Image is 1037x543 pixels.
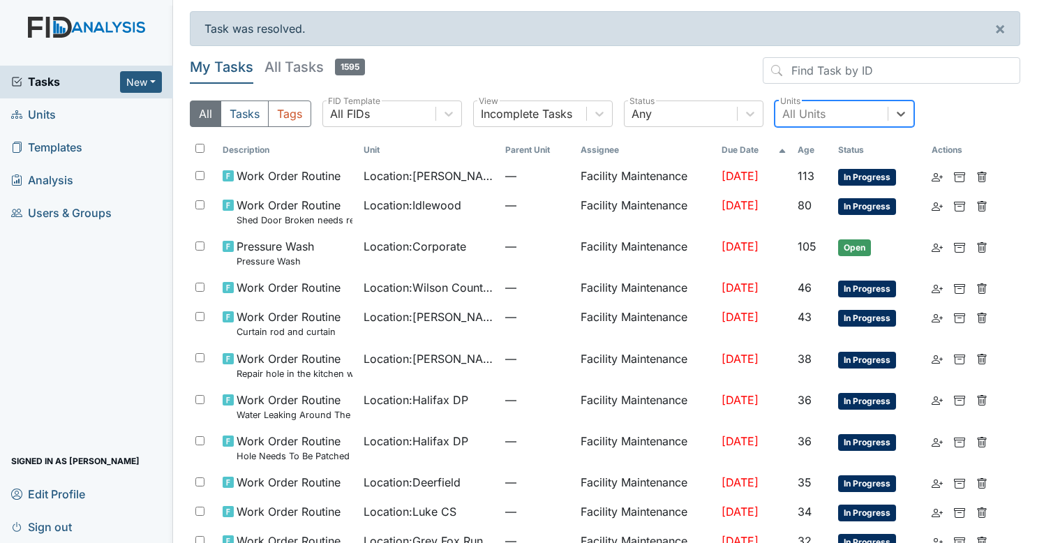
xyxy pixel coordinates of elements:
[838,434,896,451] span: In Progress
[954,474,965,491] a: Archive
[838,505,896,521] span: In Progress
[575,138,716,162] th: Assignee
[237,350,352,380] span: Work Order Routine Repair hole in the kitchen wall.
[11,73,120,90] a: Tasks
[722,434,759,448] span: [DATE]
[237,449,352,463] small: Hole Needs To Be Patched Up
[575,345,716,386] td: Facility Maintenance
[237,503,341,520] span: Work Order Routine
[364,392,468,408] span: Location : Halifax DP
[632,105,652,122] div: Any
[976,279,987,296] a: Delete
[798,393,812,407] span: 36
[575,468,716,498] td: Facility Maintenance
[976,503,987,520] a: Delete
[716,138,792,162] th: Toggle SortBy
[237,474,341,491] span: Work Order Routine
[237,238,314,268] span: Pressure Wash Pressure Wash
[722,352,759,366] span: [DATE]
[792,138,833,162] th: Toggle SortBy
[120,71,162,93] button: New
[190,101,311,127] div: Type filter
[976,168,987,184] a: Delete
[217,138,358,162] th: Toggle SortBy
[237,168,341,184] span: Work Order Routine
[364,503,456,520] span: Location : Luke CS
[237,408,352,422] small: Water Leaking Around The Base of the Toilet
[237,279,341,296] span: Work Order Routine
[838,310,896,327] span: In Progress
[237,325,341,339] small: Curtain rod and curtain
[190,101,221,127] button: All
[364,168,493,184] span: Location : [PERSON_NAME]
[195,144,204,153] input: Toggle All Rows Selected
[11,483,85,505] span: Edit Profile
[364,197,461,214] span: Location : Idlewood
[505,350,569,367] span: —
[722,239,759,253] span: [DATE]
[976,350,987,367] a: Delete
[994,18,1006,38] span: ×
[838,281,896,297] span: In Progress
[575,427,716,468] td: Facility Maintenance
[237,308,341,339] span: Work Order Routine Curtain rod and curtain
[798,434,812,448] span: 36
[264,57,365,77] h5: All Tasks
[575,498,716,527] td: Facility Maintenance
[505,238,569,255] span: —
[798,505,812,519] span: 34
[575,274,716,303] td: Facility Maintenance
[11,202,112,224] span: Users & Groups
[237,392,352,422] span: Work Order Routine Water Leaking Around The Base of the Toilet
[838,169,896,186] span: In Progress
[838,198,896,215] span: In Progress
[237,197,352,227] span: Work Order Routine Shed Door Broken needs replacing
[722,281,759,295] span: [DATE]
[798,198,812,212] span: 80
[798,281,812,295] span: 46
[798,239,816,253] span: 105
[722,169,759,183] span: [DATE]
[980,12,1020,45] button: ×
[954,279,965,296] a: Archive
[237,214,352,227] small: Shed Door Broken needs replacing
[722,475,759,489] span: [DATE]
[976,308,987,325] a: Delete
[364,474,461,491] span: Location : Deerfield
[954,238,965,255] a: Archive
[954,433,965,449] a: Archive
[575,162,716,191] td: Facility Maintenance
[575,386,716,427] td: Facility Maintenance
[575,303,716,344] td: Facility Maintenance
[11,104,56,126] span: Units
[954,168,965,184] a: Archive
[221,101,269,127] button: Tasks
[481,105,572,122] div: Incomplete Tasks
[364,238,466,255] span: Location : Corporate
[11,137,82,158] span: Templates
[358,138,499,162] th: Toggle SortBy
[237,433,352,463] span: Work Order Routine Hole Needs To Be Patched Up
[798,352,812,366] span: 38
[926,138,996,162] th: Actions
[364,279,493,296] span: Location : Wilson County CS
[976,433,987,449] a: Delete
[798,310,812,324] span: 43
[838,239,871,256] span: Open
[976,392,987,408] a: Delete
[364,433,468,449] span: Location : Halifax DP
[505,279,569,296] span: —
[722,310,759,324] span: [DATE]
[190,57,253,77] h5: My Tasks
[190,11,1020,46] div: Task was resolved.
[838,475,896,492] span: In Progress
[505,433,569,449] span: —
[364,308,493,325] span: Location : [PERSON_NAME].
[722,198,759,212] span: [DATE]
[237,367,352,380] small: Repair hole in the kitchen wall.
[976,238,987,255] a: Delete
[954,350,965,367] a: Archive
[505,392,569,408] span: —
[505,197,569,214] span: —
